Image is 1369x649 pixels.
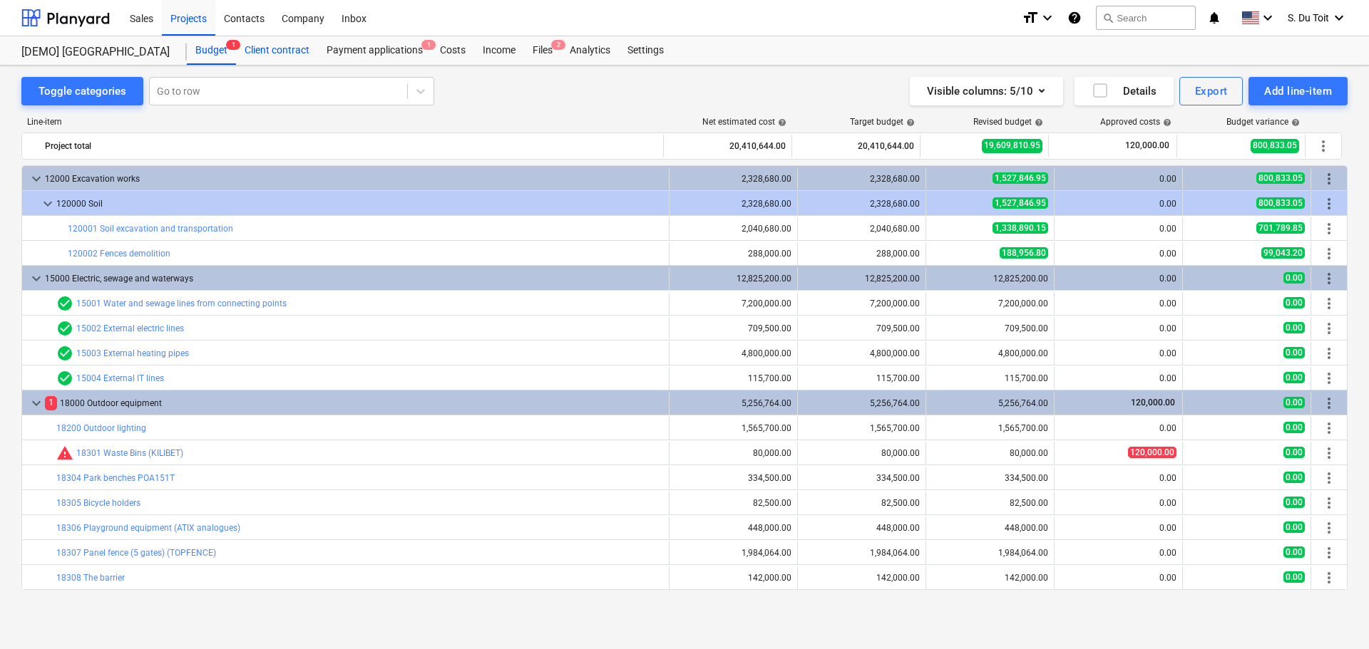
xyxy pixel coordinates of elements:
[1022,9,1039,26] i: format_size
[56,573,125,583] a: 18308 The barrier
[56,473,175,483] a: 18304 Park benches POA151T
[702,117,786,127] div: Net estimated cost
[675,473,791,483] div: 334,500.00
[1179,77,1244,105] button: Export
[804,323,920,333] div: 709,500.00
[45,392,663,415] div: 18000 Outdoor equipment
[474,36,524,65] div: Income
[1321,544,1338,561] span: More actions
[1256,222,1305,234] span: 701,789.85
[1251,139,1299,152] span: 800,833.05
[76,323,184,333] a: 15002 External electric lines
[804,398,920,408] div: 5,256,764.00
[318,36,431,65] div: Payment applications
[993,222,1048,234] span: 1,338,890.15
[804,473,920,483] div: 334,500.00
[932,573,1048,583] div: 142,000.00
[1321,469,1338,487] span: More actions
[56,370,73,387] span: Line-item has 1 RFQs
[524,36,561,65] a: Files2
[1060,199,1176,209] div: 0.00
[431,36,474,65] div: Costs
[675,573,791,583] div: 142,000.00
[675,249,791,259] div: 288,000.00
[675,373,791,383] div: 115,700.00
[45,396,57,410] span: 1
[804,498,920,508] div: 82,500.00
[619,36,672,65] a: Settings
[1096,6,1196,30] button: Search
[1321,445,1338,462] span: More actions
[804,573,920,583] div: 142,000.00
[804,348,920,358] div: 4,800,000.00
[56,548,216,558] a: 18307 Panel fence (5 gates) (TOPFENCE)
[1283,272,1305,284] span: 0.00
[1259,9,1276,26] i: keyboard_arrow_down
[798,135,914,157] div: 20,410,644.00
[68,224,233,234] a: 120001 Soil excavation and transportation
[973,117,1043,127] div: Revised budget
[932,274,1048,284] div: 12,825,200.00
[675,498,791,508] div: 82,500.00
[1298,581,1369,649] iframe: Chat Widget
[39,195,56,212] span: keyboard_arrow_down
[1060,224,1176,234] div: 0.00
[1102,12,1114,24] span: search
[45,267,663,290] div: 15000 Electric, sewage and waterways
[910,77,1063,105] button: Visible columns:5/10
[187,36,236,65] a: Budget1
[1283,571,1305,583] span: 0.00
[56,423,146,433] a: 18200 Outdoor lighting
[1128,447,1176,458] span: 120,000.00
[1283,347,1305,358] span: 0.00
[1060,473,1176,483] div: 0.00
[1321,195,1338,212] span: More actions
[1060,523,1176,533] div: 0.00
[1160,118,1171,127] span: help
[982,139,1042,152] span: 19,609,810.95
[1321,519,1338,536] span: More actions
[236,36,318,65] a: Client contract
[1100,117,1171,127] div: Approved costs
[76,448,183,458] a: 18301 Waste Bins (KILIBET)
[932,548,1048,558] div: 1,984,064.00
[561,36,619,65] a: Analytics
[21,117,665,127] div: Line-item
[804,423,920,433] div: 1,565,700.00
[551,40,565,50] span: 2
[804,249,920,259] div: 288,000.00
[1060,323,1176,333] div: 0.00
[675,423,791,433] div: 1,565,700.00
[675,323,791,333] div: 709,500.00
[932,398,1048,408] div: 5,256,764.00
[28,395,45,412] span: keyboard_arrow_down
[1288,12,1329,24] span: S. Du Toit
[21,45,170,60] div: [DEMO] [GEOGRAPHIC_DATA]
[1060,573,1176,583] div: 0.00
[1321,395,1338,412] span: More actions
[1283,322,1305,333] span: 0.00
[903,118,915,127] span: help
[1321,270,1338,287] span: More actions
[56,445,73,462] span: Committed costs exceed revised budget
[927,82,1046,100] div: Visible columns : 5/10
[68,249,170,259] a: 120002 Fences demolition
[1060,274,1176,284] div: 0.00
[1060,174,1176,184] div: 0.00
[675,548,791,558] div: 1,984,064.00
[675,174,791,184] div: 2,328,680.00
[187,36,236,65] div: Budget
[76,348,189,358] a: 15003 External heating pipes
[932,298,1048,308] div: 7,200,000.00
[56,295,73,312] span: Line-item has 1 RFQs
[804,274,920,284] div: 12,825,200.00
[1321,370,1338,387] span: More actions
[932,448,1048,458] div: 80,000.00
[1256,172,1305,184] span: 800,833.05
[675,274,791,284] div: 12,825,200.00
[932,323,1048,333] div: 709,500.00
[675,448,791,458] div: 80,000.00
[804,174,920,184] div: 2,328,680.00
